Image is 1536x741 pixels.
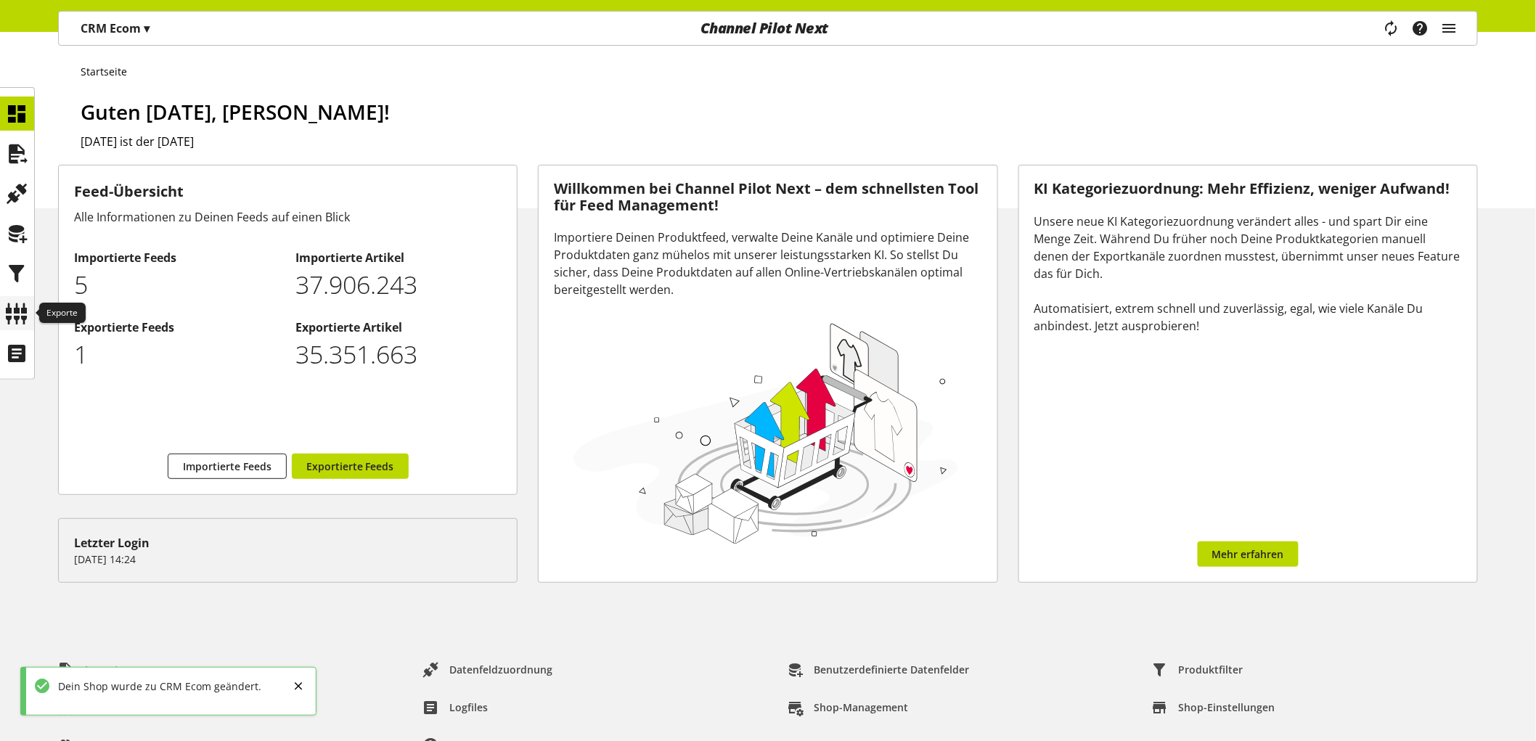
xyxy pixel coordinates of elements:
[74,266,280,303] p: 5
[554,181,981,213] h3: Willkommen bei Channel Pilot Next – dem schnellsten Tool für Feed Management!
[74,181,502,202] h3: Feed-Übersicht
[1034,213,1462,335] div: Unsere neue KI Kategoriezuordnung verändert alles - und spart Dir eine Menge Zeit. Während Du frü...
[776,657,981,683] a: Benutzerdefinierte Datenfelder
[814,700,909,715] span: Shop-Management
[168,454,287,479] a: Importierte Feeds
[1212,546,1284,562] span: Mehr erfahren
[306,459,394,474] span: Exportierte Feeds
[183,459,271,474] span: Importierte Feeds
[74,249,280,266] h2: Importierte Feeds
[39,303,86,323] div: Exporte
[85,662,125,677] span: Importe
[295,249,502,266] h2: Importierte Artikel
[74,552,502,567] p: [DATE] 14:24
[814,662,970,677] span: Benutzerdefinierte Datenfelder
[554,229,981,298] div: Importiere Deinen Produktfeed, verwalte Deine Kanäle und optimiere Deine Produktdaten ganz mühelo...
[1198,541,1299,567] a: Mehr erfahren
[81,98,390,126] span: Guten [DATE], [PERSON_NAME]!
[449,662,552,677] span: Datenfeldzuordnung
[74,336,280,373] p: 1
[51,679,261,694] div: Dein Shop wurde zu CRM Ecom geändert.
[144,20,150,36] span: ▾
[568,316,963,549] img: 78e1b9dcff1e8392d83655fcfc870417.svg
[74,319,280,336] h2: Exportierte Feeds
[46,657,136,683] a: Importe
[1034,181,1462,197] h3: KI Kategoriezuordnung: Mehr Effizienz, weniger Aufwand!
[411,695,499,721] a: Logfiles
[776,695,920,721] a: Shop-Management
[449,700,488,715] span: Logfiles
[411,657,564,683] a: Datenfeldzuordnung
[74,534,502,552] div: Letzter Login
[1140,695,1287,721] a: Shop-Einstellungen
[1140,657,1255,683] a: Produktfilter
[81,20,150,37] p: CRM Ecom
[81,133,1478,150] h2: [DATE] ist der [DATE]
[74,208,502,226] div: Alle Informationen zu Deinen Feeds auf einen Blick
[58,11,1478,46] nav: main navigation
[1179,662,1243,677] span: Produktfilter
[295,319,502,336] h2: Exportierte Artikel
[292,454,409,479] a: Exportierte Feeds
[295,266,502,303] p: 37906243
[295,336,502,373] p: 35351663
[1179,700,1275,715] span: Shop-Einstellungen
